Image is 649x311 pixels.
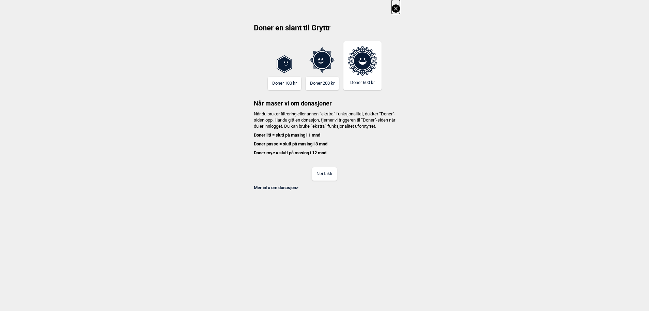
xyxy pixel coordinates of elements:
[254,150,326,155] b: Doner mye = slutt på masing i 12 mnd
[249,111,400,156] h4: Når du bruker filtrering eller annen “ekstra” funksjonalitet, dukker “Doner”-siden opp. Har du gi...
[254,132,320,138] b: Doner litt = slutt på masing i 1 mnd
[249,23,400,38] h2: Doner en slant til Gryttr
[249,90,400,108] h3: Når maser vi om donasjoner
[312,167,337,181] button: Nei takk
[306,77,339,90] button: Doner 200 kr
[268,77,301,90] button: Doner 100 kr
[343,41,382,90] button: Doner 600 kr
[254,141,327,146] b: Doner passe = slutt på masing i 3 mnd
[254,185,298,190] a: Mer info om donasjon>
